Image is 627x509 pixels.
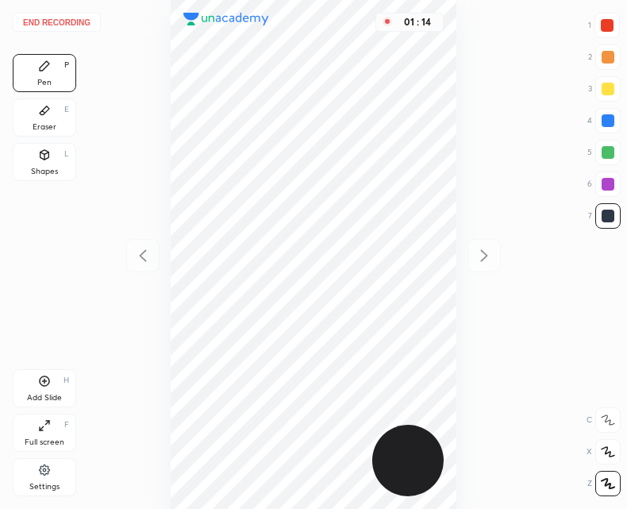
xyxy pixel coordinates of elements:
div: E [64,106,69,114]
div: P [64,61,69,69]
div: Add Slide [27,394,62,402]
div: F [64,421,69,429]
div: L [64,150,69,158]
div: 4 [587,108,621,133]
div: 5 [587,140,621,165]
div: 7 [588,203,621,229]
div: 01 : 14 [398,17,437,28]
div: Pen [37,79,52,87]
div: Settings [29,483,60,491]
div: Full screen [25,438,64,446]
img: logo.38c385cc.svg [183,13,269,25]
div: Eraser [33,123,56,131]
div: X [587,439,621,465]
button: End recording [13,13,101,32]
div: H [63,376,69,384]
div: Z [587,471,621,496]
div: Shapes [31,168,58,175]
div: 2 [588,44,621,70]
div: 1 [588,13,620,38]
div: C [587,407,621,433]
div: 6 [587,172,621,197]
div: 3 [588,76,621,102]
